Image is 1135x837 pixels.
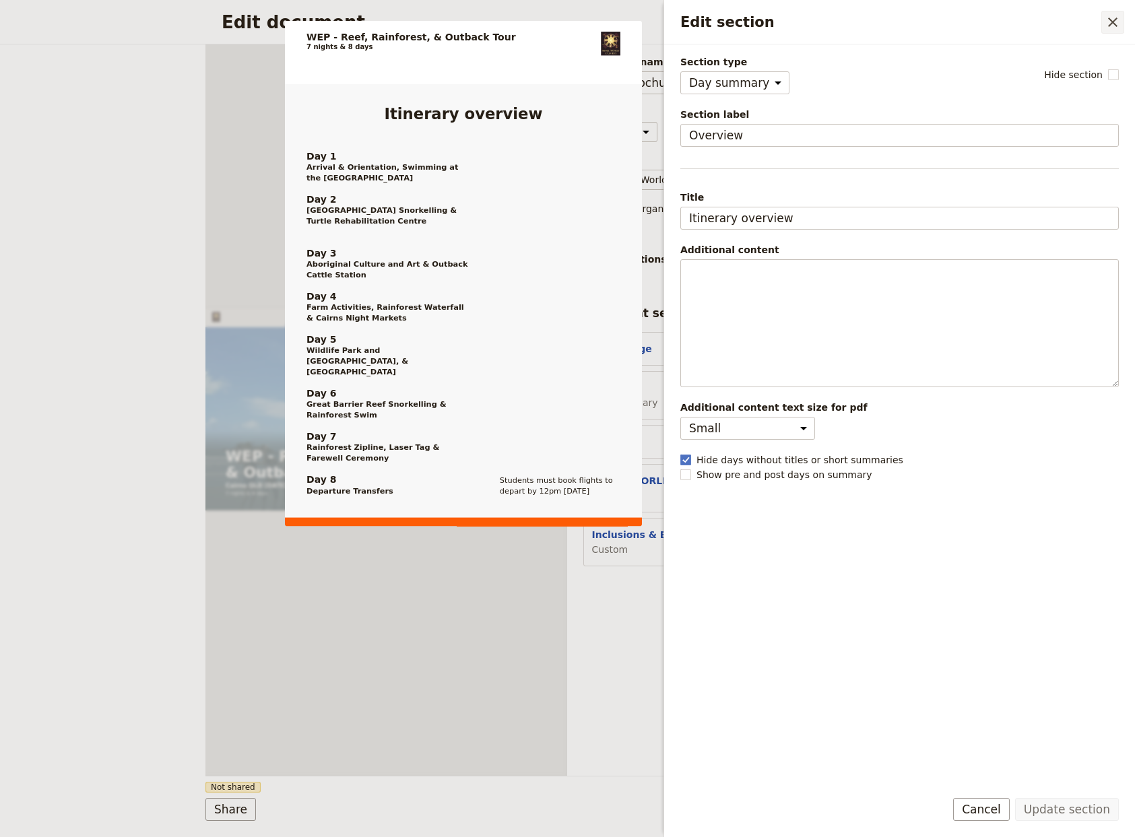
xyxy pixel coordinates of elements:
span: Small World Journeys [612,173,711,187]
h2: Itinerary overview [306,106,620,122]
button: Close drawer [1101,11,1124,34]
img: Small World Journeys logo [601,32,620,55]
span: Day 6 [306,388,471,399]
span: Farm Activities, Rainforest Waterfall & Cairns Night Markets [306,302,471,323]
p: Cairns QLD [DATE] [48,413,814,434]
span: Great Barrier Reef Snorkelling & Rainforest Swim [306,399,471,420]
span: Section type [680,55,789,69]
span: [GEOGRAPHIC_DATA] Snorkelling & Turtle Rehabilitation Centre ‎ ‎ ‎ ‎ ‎ ‎ ‎ ‎ ‎ ‎ ‎ ‎ ‎ ‎ ‎ ‎ ‎ ‎ ... [306,205,471,237]
span: Rainforest Zipline, Laser Tag & Farewell Ceremony [306,442,471,463]
div: Students must book flights to depart by 12pm [DATE] [471,463,620,496]
span: Arrival & Orientation, Swimming at the [GEOGRAPHIC_DATA] [306,162,471,183]
div: Additional content [680,243,1119,257]
span: Aboriginal Culture and Art & Outback Cattle Station‎ ‎ ‎ ‎ ‎ ‎ ‎ ‎ ‎ ‎ ‎ ‎ ‎ ‎ ‎ ‎ ‎ ‎ ‎ ‎ ‎ ‎ ‎ ‎ [306,259,471,280]
img: Small World Journeys logo [16,8,134,32]
span: Wildlife Park and [GEOGRAPHIC_DATA], & [GEOGRAPHIC_DATA] [306,345,471,377]
div: Document sections [583,305,707,321]
span: Day 1 [306,151,471,162]
a: groups@smallworldjourneys.com.au [803,11,826,34]
a: Overview [260,13,304,31]
input: Section label [680,124,1119,147]
span: Hide days without titles or short summaries [696,453,903,467]
span: Hide section [1044,68,1103,81]
span: Day 2 [306,194,471,205]
a: Cover page [195,13,249,31]
span: Custom [592,543,716,556]
span: Day 4 [306,291,471,302]
select: Additional content text size for pdf [680,417,815,440]
span: Departure Transfers [306,486,471,496]
button: Share [205,798,256,821]
span: Title [680,191,1119,204]
a: Inclusions & Exclusions [607,13,716,31]
span: Not shared [205,782,261,793]
a: SMALL WORLD JOURNEYS TERMS & CONDITIONS [366,13,596,31]
a: Itinerary [315,13,355,31]
span: Include organization logo : [599,202,718,229]
span: Day 8 [306,474,471,485]
span: Additional content text size for pdf [680,401,1119,414]
h1: WEP -​ Reef,​ Rainforest,​ & Outback Tour [306,32,516,42]
button: Download pdf [829,11,851,34]
input: Title [680,207,1119,230]
button: Update section [1015,798,1119,821]
span: Show pre and post days on summary [696,468,872,481]
span: 7 nights & 8 days [48,434,149,450]
h2: Edit document [222,12,893,32]
span: 7 nights & 8 days [306,43,372,51]
span: Day 3 [306,248,471,259]
button: Inclusions & Exclusions [592,528,716,541]
h2: Edit section [680,12,1101,32]
span: Day 5 [306,334,471,345]
button: Cancel [953,798,1010,821]
h1: WEP - Reef, Rainforest, & Outback Tour [48,335,814,411]
button: 07 4054 6693 [777,11,800,34]
select: Section type [680,71,789,94]
span: Section label [680,108,1119,121]
span: Day 7 [306,431,471,442]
